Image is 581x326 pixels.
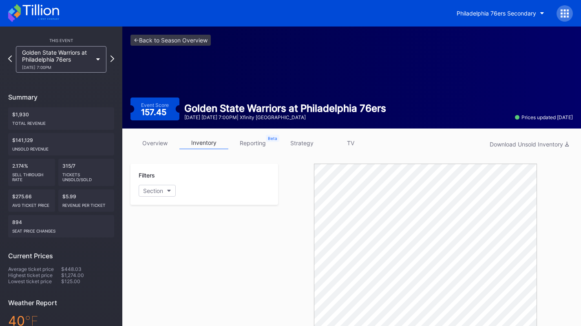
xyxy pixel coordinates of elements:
[58,189,115,212] div: $5.99
[179,137,228,149] a: inventory
[62,200,110,208] div: Revenue per ticket
[8,189,55,212] div: $275.66
[22,49,92,70] div: Golden State Warriors at Philadelphia 76ers
[139,185,176,197] button: Section
[457,10,536,17] div: Philadelphia 76ers Secondary
[8,215,114,237] div: 894
[8,252,114,260] div: Current Prices
[58,159,115,186] div: 315/7
[8,278,61,284] div: Lowest ticket price
[61,272,114,278] div: $1,274.00
[8,38,114,43] div: This Event
[8,93,114,101] div: Summary
[184,102,386,114] div: Golden State Warriors at Philadelphia 76ers
[12,143,110,151] div: Unsold Revenue
[277,137,326,149] a: strategy
[141,102,169,108] div: Event Score
[12,225,110,233] div: seat price changes
[8,299,114,307] div: Weather Report
[61,278,114,284] div: $125.00
[62,169,110,182] div: Tickets Unsold/Sold
[184,114,386,120] div: [DATE] [DATE] 7:00PM | Xfinity [GEOGRAPHIC_DATA]
[228,137,277,149] a: reporting
[12,169,51,182] div: Sell Through Rate
[12,200,51,208] div: Avg ticket price
[141,108,168,116] div: 157.45
[486,139,573,150] button: Download Unsold Inventory
[139,172,270,179] div: Filters
[326,137,375,149] a: TV
[143,187,163,194] div: Section
[22,65,92,70] div: [DATE] 7:00PM
[8,159,55,186] div: 2.174%
[515,114,573,120] div: Prices updated [DATE]
[8,266,61,272] div: Average ticket price
[490,141,569,148] div: Download Unsold Inventory
[8,107,114,130] div: $1,930
[130,137,179,149] a: overview
[12,118,110,126] div: Total Revenue
[8,272,61,278] div: Highest ticket price
[8,133,114,155] div: $141,129
[451,6,550,21] button: Philadelphia 76ers Secondary
[61,266,114,272] div: $448.03
[130,35,211,46] a: <-Back to Season Overview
